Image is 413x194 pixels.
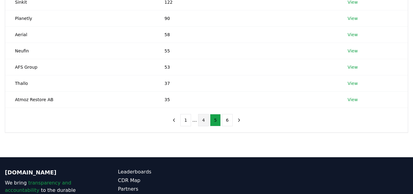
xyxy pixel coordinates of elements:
[348,15,358,21] a: View
[5,26,155,43] td: Aerial
[5,91,155,108] td: Atmoz Restore AB
[169,114,179,126] button: previous page
[198,114,209,126] button: 4
[348,64,358,70] a: View
[348,48,358,54] a: View
[348,80,358,86] a: View
[118,177,207,184] a: CDR Map
[222,114,233,126] button: 6
[348,32,358,38] a: View
[192,116,197,124] li: ...
[155,43,338,59] td: 55
[348,97,358,103] a: View
[118,168,207,176] a: Leaderboards
[5,75,155,91] td: Thallo
[5,43,155,59] td: Neufin
[5,59,155,75] td: AFS Group
[155,10,338,26] td: 90
[5,168,94,177] p: [DOMAIN_NAME]
[234,114,244,126] button: next page
[155,91,338,108] td: 35
[155,26,338,43] td: 58
[155,75,338,91] td: 37
[180,114,191,126] button: 1
[210,114,221,126] button: 5
[118,185,207,193] a: Partners
[5,180,71,193] span: transparency and accountability
[155,59,338,75] td: 53
[5,10,155,26] td: Planetly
